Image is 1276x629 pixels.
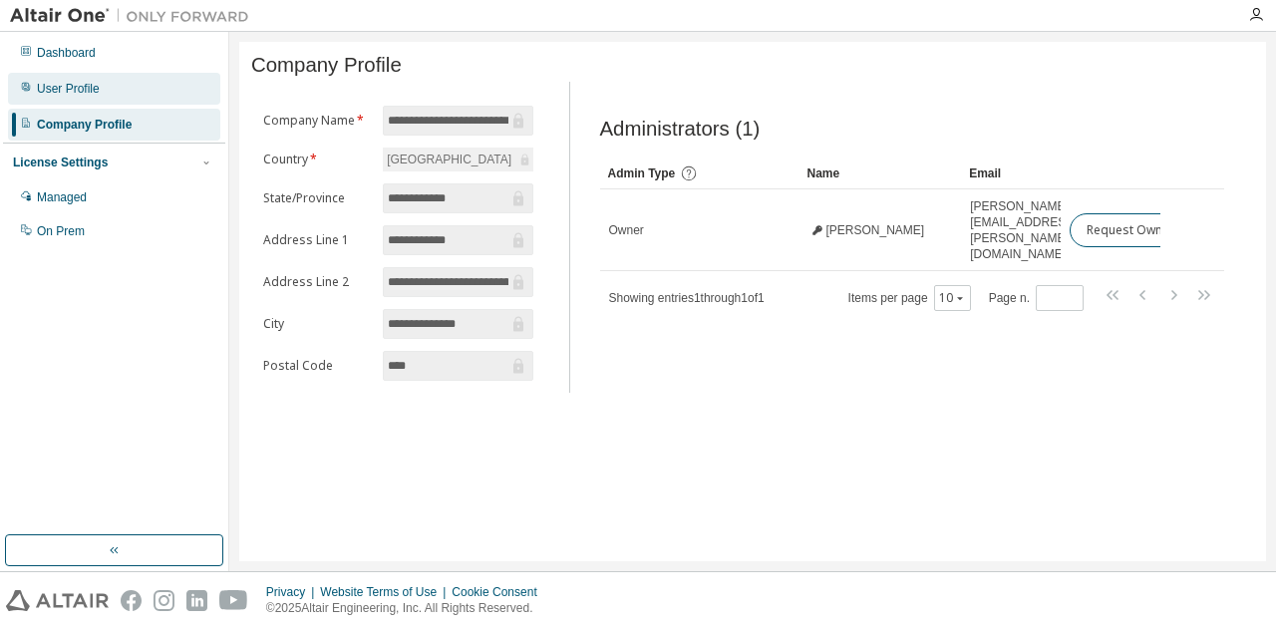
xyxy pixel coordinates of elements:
div: License Settings [13,155,108,170]
div: Dashboard [37,45,96,61]
label: Address Line 1 [263,232,371,248]
div: On Prem [37,223,85,239]
img: linkedin.svg [186,590,207,611]
div: [GEOGRAPHIC_DATA] [384,149,514,170]
span: Showing entries 1 through 1 of 1 [609,291,765,305]
img: instagram.svg [154,590,174,611]
div: Privacy [266,584,320,600]
div: Managed [37,189,87,205]
span: Administrators (1) [600,118,761,141]
button: 10 [939,290,966,306]
img: altair_logo.svg [6,590,109,611]
div: Name [807,157,954,189]
label: Address Line 2 [263,274,371,290]
img: Altair One [10,6,259,26]
label: Country [263,152,371,167]
img: facebook.svg [121,590,142,611]
span: Owner [609,222,644,238]
span: Admin Type [608,166,676,180]
div: [GEOGRAPHIC_DATA] [383,148,532,171]
span: Company Profile [251,54,402,77]
span: Items per page [848,285,971,311]
label: Postal Code [263,358,371,374]
div: User Profile [37,81,100,97]
span: [PERSON_NAME][EMAIL_ADDRESS][PERSON_NAME][DOMAIN_NAME] [970,198,1077,262]
img: youtube.svg [219,590,248,611]
label: State/Province [263,190,371,206]
div: Email [969,157,1053,189]
div: Cookie Consent [452,584,548,600]
p: © 2025 Altair Engineering, Inc. All Rights Reserved. [266,600,549,617]
label: City [263,316,371,332]
button: Request Owner Change [1070,213,1238,247]
label: Company Name [263,113,371,129]
div: Company Profile [37,117,132,133]
div: Website Terms of Use [320,584,452,600]
span: Page n. [989,285,1084,311]
span: [PERSON_NAME] [826,222,925,238]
